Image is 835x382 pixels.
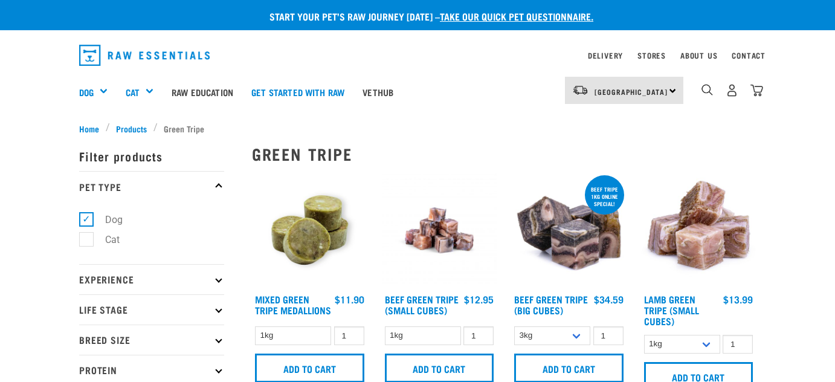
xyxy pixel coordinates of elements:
a: About Us [680,53,717,57]
span: Home [79,122,99,135]
img: 1133 Green Tripe Lamb Small Cubes 01 [641,173,756,288]
a: Raw Education [163,68,242,116]
a: Contact [732,53,766,57]
img: home-icon@2x.png [750,84,763,97]
a: Vethub [353,68,402,116]
div: Beef tripe 1kg online special! [585,180,624,213]
p: Breed Size [79,325,224,355]
p: Filter products [79,141,224,171]
label: Cat [86,232,124,247]
a: Get started with Raw [242,68,353,116]
a: Delivery [588,53,623,57]
h2: Green Tripe [252,144,756,163]
span: [GEOGRAPHIC_DATA] [595,89,668,94]
img: home-icon-1@2x.png [701,84,713,95]
a: Dog [79,85,94,99]
p: Life Stage [79,294,224,325]
p: Experience [79,264,224,294]
img: user.png [726,84,738,97]
input: 1 [334,326,364,345]
a: Beef Green Tripe (Small Cubes) [385,296,459,312]
span: Products [116,122,147,135]
img: Beef Tripe Bites 1634 [382,173,497,288]
nav: dropdown navigation [69,40,766,71]
img: 1044 Green Tripe Beef [511,173,627,288]
a: Beef Green Tripe (Big Cubes) [514,296,588,312]
img: van-moving.png [572,85,588,95]
div: $11.90 [335,294,364,305]
a: Home [79,122,106,135]
input: 1 [723,335,753,354]
a: take our quick pet questionnaire. [440,13,593,19]
img: Mixed Green Tripe [252,173,367,288]
nav: breadcrumbs [79,122,756,135]
img: Raw Essentials Logo [79,45,210,66]
div: $34.59 [594,294,624,305]
input: 1 [593,326,624,345]
a: Mixed Green Tripe Medallions [255,296,331,312]
div: $12.95 [464,294,494,305]
a: Lamb Green Tripe (Small Cubes) [644,296,699,323]
p: Pet Type [79,171,224,201]
input: 1 [463,326,494,345]
a: Stores [637,53,666,57]
label: Dog [86,212,127,227]
a: Cat [126,85,140,99]
div: $13.99 [723,294,753,305]
a: Products [110,122,153,135]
